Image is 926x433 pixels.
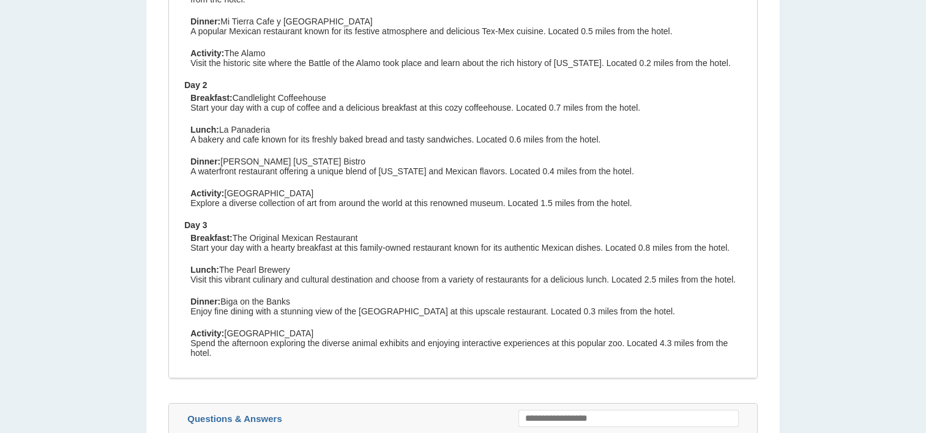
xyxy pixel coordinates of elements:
p: Candlelight Coffeehouse Start your day with a cup of coffee and a delicious breakfast at this coz... [190,93,748,119]
div: Day 3 [184,220,748,233]
p: [PERSON_NAME] [US_STATE] Bistro A waterfront restaurant offering a unique blend of [US_STATE] and... [190,157,748,182]
p: [GEOGRAPHIC_DATA] Spend the afternoon exploring the diverse animal exhibits and enjoying interact... [190,328,748,364]
b: Lunch: [190,125,219,135]
p: La Panaderia A bakery and cafe known for its freshly baked bread and tasty sandwiches. Located 0.... [190,125,748,150]
p: The Original Mexican Restaurant Start your day with a hearty breakfast at this family-owned resta... [190,233,748,259]
span: Help [28,9,53,20]
b: Dinner: [190,157,220,166]
p: The Pearl Brewery Visit this vibrant culinary and cultural destination and choose from a variety ... [190,265,748,291]
b: Breakfast: [190,93,232,103]
b: Dinner: [190,297,220,306]
p: The Alamo Visit the historic site where the Battle of the Alamo took place and learn about the ri... [190,48,748,74]
b: Lunch: [190,265,219,275]
p: Mi Tierra Cafe y [GEOGRAPHIC_DATA] A popular Mexican restaurant known for its festive atmosphere ... [190,17,748,42]
b: Breakfast: [190,233,232,243]
b: Dinner: [190,17,220,26]
p: [GEOGRAPHIC_DATA] Explore a diverse collection of art from around the world at this renowned muse... [190,188,748,214]
span: Questions & Answers [187,413,282,424]
b: Activity: [190,188,224,198]
b: Activity: [190,328,224,338]
div: Day 2 [184,80,748,93]
p: Biga on the Banks Enjoy fine dining with a stunning view of the [GEOGRAPHIC_DATA] at this upscale... [190,297,748,322]
b: Activity: [190,48,224,58]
